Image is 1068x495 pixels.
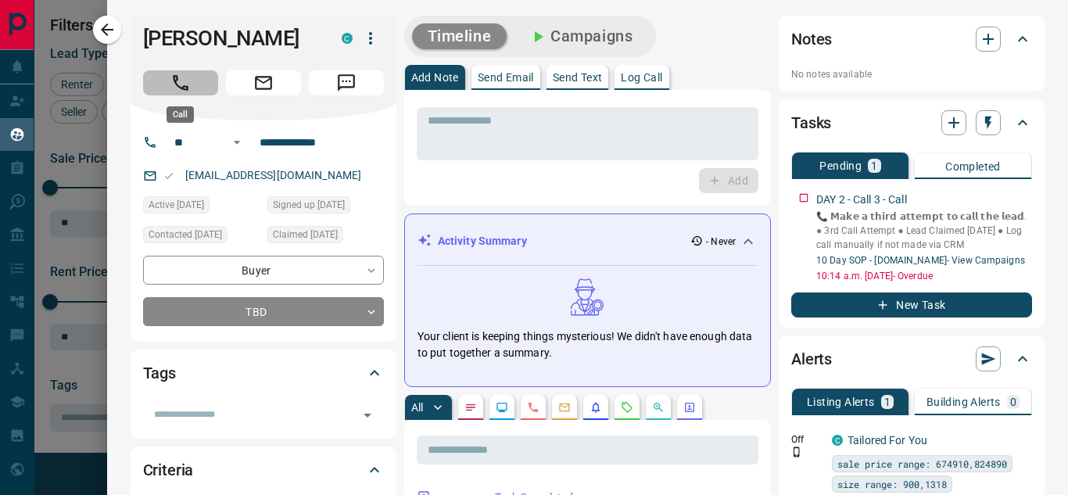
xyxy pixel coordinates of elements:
[513,23,648,49] button: Campaigns
[143,196,260,218] div: Wed May 22 2024
[791,447,802,457] svg: Push Notification Only
[791,20,1032,58] div: Notes
[418,328,758,361] p: Your client is keeping things mysterious! We didn't have enough data to put together a summary.
[837,456,1007,472] span: sale price range: 674910,824890
[558,401,571,414] svg: Emails
[143,26,318,51] h1: [PERSON_NAME]
[464,401,477,414] svg: Notes
[143,70,218,95] span: Call
[816,255,1025,266] a: 10 Day SOP - [DOMAIN_NAME]- View Campaigns
[412,23,507,49] button: Timeline
[226,70,301,95] span: Email
[652,401,665,414] svg: Opportunities
[590,401,602,414] svg: Listing Alerts
[143,256,384,285] div: Buyer
[816,192,907,208] p: DAY 2 - Call 3 - Call
[791,432,823,447] p: Off
[527,401,539,414] svg: Calls
[357,404,378,426] button: Open
[1010,396,1016,407] p: 0
[791,340,1032,378] div: Alerts
[791,27,832,52] h2: Notes
[163,170,174,181] svg: Email Valid
[418,227,758,256] div: Activity Summary- Never
[185,169,362,181] a: [EMAIL_ADDRESS][DOMAIN_NAME]
[871,160,877,171] p: 1
[791,346,832,371] h2: Alerts
[167,106,194,123] div: Call
[807,396,875,407] p: Listing Alerts
[706,235,736,249] p: - Never
[273,227,338,242] span: Claimed [DATE]
[267,196,384,218] div: Wed May 15 2024
[228,133,246,152] button: Open
[683,401,696,414] svg: Agent Actions
[143,226,260,248] div: Wed Aug 06 2025
[143,457,194,482] h2: Criteria
[267,226,384,248] div: Wed May 15 2024
[143,360,176,386] h2: Tags
[791,292,1032,317] button: New Task
[945,161,1001,172] p: Completed
[926,396,1001,407] p: Building Alerts
[553,72,603,83] p: Send Text
[816,269,1032,283] p: 10:14 a.m. [DATE] - Overdue
[143,354,384,392] div: Tags
[819,160,862,171] p: Pending
[832,435,843,446] div: condos.ca
[496,401,508,414] svg: Lead Browsing Activity
[143,451,384,489] div: Criteria
[791,104,1032,142] div: Tasks
[143,297,384,326] div: TBD
[791,67,1032,81] p: No notes available
[884,396,891,407] p: 1
[149,197,204,213] span: Active [DATE]
[149,227,222,242] span: Contacted [DATE]
[621,72,662,83] p: Log Call
[837,476,947,492] span: size range: 900,1318
[273,197,345,213] span: Signed up [DATE]
[411,402,424,413] p: All
[342,33,353,44] div: condos.ca
[411,72,459,83] p: Add Note
[848,434,927,447] a: Tailored For You
[791,110,831,135] h2: Tasks
[621,401,633,414] svg: Requests
[438,233,527,249] p: Activity Summary
[309,70,384,95] span: Message
[478,72,534,83] p: Send Email
[816,210,1032,252] p: 📞 𝗠𝗮𝗸𝗲 𝗮 𝘁𝗵𝗶𝗿𝗱 𝗮𝘁𝘁𝗲𝗺𝗽𝘁 𝘁𝗼 𝗰𝗮𝗹𝗹 𝘁𝗵𝗲 𝗹𝗲𝗮𝗱. ● 3rd Call Attempt ● Lead Claimed [DATE] ● Log call manu...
